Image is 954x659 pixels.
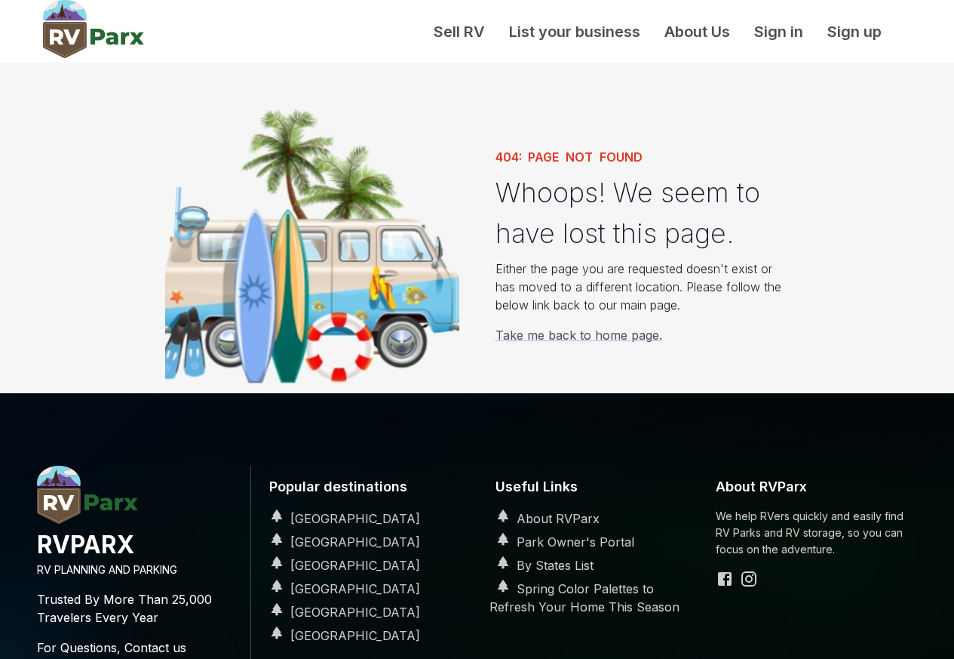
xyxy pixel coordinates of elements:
[263,466,465,509] h6: Popular destinations
[422,20,497,43] a: Sell RV
[37,466,138,524] img: RVParx.com
[37,562,238,578] p: RV PLANNING AND PARKING
[716,466,918,509] h6: About RVParx
[165,99,459,393] img: The Page is not found
[37,512,238,578] a: RVParx.comRVPARXRV PLANNING AND PARKING
[37,578,238,639] p: Trusted By More Than 25,000 Travelers Every Year
[263,558,420,573] a: [GEOGRAPHIC_DATA]
[497,20,652,43] a: List your business
[489,534,634,550] a: Park Owner's Portal
[495,260,790,326] p: Either the page you are requested doesn't exist or has moved to a different location. Please foll...
[263,511,420,526] a: [GEOGRAPHIC_DATA]
[489,511,600,526] a: About RVParx
[495,328,662,343] a: Take me back to home page.
[652,20,742,43] a: About Us
[263,628,420,643] a: [GEOGRAPHIC_DATA]
[495,166,790,260] h2: Whoops! We seem to have lost this page.
[742,20,815,43] a: Sign in
[815,20,894,43] a: Sign up
[263,581,420,596] a: [GEOGRAPHIC_DATA]
[489,558,594,573] a: By States List
[37,639,238,657] p: For Questions, Contact us
[716,508,918,558] p: We help RVers quickly and easily find RV Parks and RV storage, so you can focus on the adventure.
[495,148,790,166] h1: 404: PAGE NOT FOUND
[263,534,420,550] a: [GEOGRAPHIC_DATA]
[489,581,679,614] a: Spring Color Palettes to Refresh Your Home This Season
[37,528,238,562] h4: RVPARX
[263,605,420,620] a: [GEOGRAPHIC_DATA]
[489,466,692,509] h6: Useful Links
